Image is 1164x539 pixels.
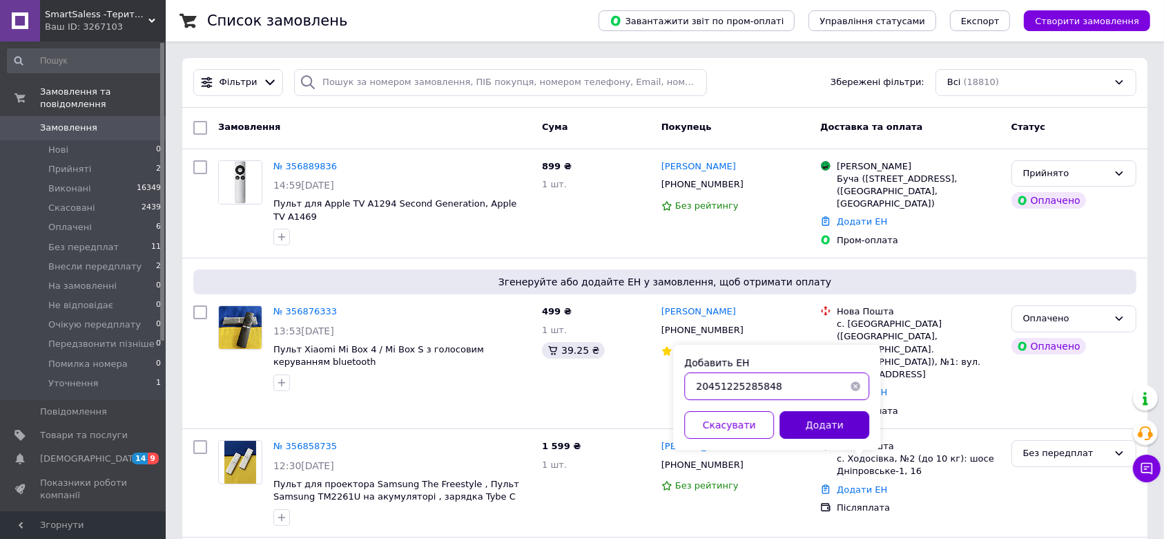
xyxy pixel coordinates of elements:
div: Нова Пошта [837,305,1000,318]
span: 6 [156,221,161,234]
span: (18810) [964,77,1000,87]
span: 12:30[DATE] [273,460,334,471]
button: Управління статусами [808,10,936,31]
span: Статус [1011,122,1046,132]
span: 14:59[DATE] [273,180,334,191]
span: Без передплат [48,241,119,254]
div: [PHONE_NUMBER] [659,321,746,339]
div: с. Ходосівка, №2 (до 10 кг): шосе Дніпровське-1, 16 [837,453,1000,477]
span: 899 ₴ [542,161,572,171]
span: Без рейтингу [675,200,739,211]
a: Фото товару [218,160,262,205]
a: № 356876333 [273,306,337,316]
a: № 356858735 [273,441,337,451]
div: [PHONE_NUMBER] [659,176,746,193]
img: Фото товару [219,161,262,204]
span: SmartSaless -Територія розумних продажів. Інтернет магазин електроніки та товарів для відпочінку [45,8,148,21]
span: 0 [156,299,161,312]
div: [PHONE_NUMBER] [659,456,746,474]
span: 1 [156,377,161,390]
button: Експорт [950,10,1011,31]
div: Прийнято [1023,167,1108,181]
span: Передзвонити пізніше [48,338,155,350]
span: 14 [132,453,148,464]
span: Доставка та оплата [820,122,922,132]
div: Буча ([STREET_ADDRESS], ([GEOGRAPHIC_DATA], [GEOGRAPHIC_DATA]) [837,173,1000,211]
span: Скасовані [48,202,95,214]
div: с. [GEOGRAPHIC_DATA] ([GEOGRAPHIC_DATA], [GEOGRAPHIC_DATA]. [GEOGRAPHIC_DATA]), №1: вул. [STREET_... [837,318,1000,381]
a: Фото товару [218,440,262,484]
span: 499 ₴ [542,306,572,316]
div: Пром-оплата [837,234,1000,247]
span: Замовлення та повідомлення [40,86,166,111]
span: 1 шт. [542,325,567,335]
span: Нові [48,144,68,156]
span: Покупець [661,122,712,132]
button: Завантажити звіт по пром-оплаті [599,10,795,31]
span: Завантажити звіт по пром-оплаті [610,15,784,27]
span: Повідомлення [40,406,107,418]
span: Оплачені [48,221,92,234]
span: Внесли передплату [48,261,142,273]
a: [PERSON_NAME] [661,305,736,319]
img: Фото товару [224,441,257,484]
span: 9 [148,453,159,464]
span: Замовлення [40,122,97,134]
span: Очікую передплату [48,319,141,331]
span: Управління статусами [819,16,925,26]
span: 0 [156,144,161,156]
span: Помилка номера [48,358,128,370]
div: Післяплата [837,502,1000,514]
div: Оплачено [1011,192,1086,209]
span: Прийняті [48,163,91,176]
button: Додати [779,411,869,439]
span: Уточнення [48,377,98,390]
div: Без передплат [1023,446,1108,461]
span: Без рейтингу [675,480,739,491]
div: Ваш ID: 3267103 [45,21,166,33]
span: Показники роботи компанії [40,477,128,502]
label: Добавить ЕН [684,357,749,368]
span: Не відповідає [48,299,113,312]
input: Пошук за номером замовлення, ПІБ покупця, номером телефону, Email, номером накладної [294,69,707,96]
span: На замовленні [48,280,117,292]
span: Збережені фільтри: [831,76,924,89]
span: 13:53[DATE] [273,325,334,337]
span: Cума [542,122,568,132]
span: 0 [156,358,161,370]
img: Фото товару [219,306,262,349]
a: Пульт Xiaomi Mi Box 4 / Mi Box S з голосовим керуванням bluetooth [273,344,484,368]
button: Створити замовлення [1024,10,1150,31]
button: Скасувати [684,411,774,439]
a: [PERSON_NAME] [661,440,736,453]
span: Виконані [48,182,91,195]
a: Створити замовлення [1010,15,1150,26]
div: Пром-оплата [837,405,1000,417]
span: 0 [156,338,161,350]
button: Чат з покупцем [1133,455,1161,482]
span: 2439 [142,202,161,214]
a: Додати ЕН [837,216,887,227]
div: [PERSON_NAME] [837,160,1000,173]
a: № 356889836 [273,161,337,171]
a: [PERSON_NAME] [661,160,736,173]
span: Створити замовлення [1035,16,1139,26]
span: Фільтри [220,76,258,89]
span: Згенеруйте або додайте ЕН у замовлення, щоб отримати оплату [199,275,1131,289]
span: [DEMOGRAPHIC_DATA] [40,453,142,465]
a: Додати ЕН [837,484,887,495]
span: Всі [947,76,961,89]
span: 2 [156,163,161,176]
span: Товари та послуги [40,429,128,442]
div: 39.25 ₴ [542,342,605,359]
span: 1 шт. [542,460,567,470]
span: Замовлення [218,122,280,132]
span: 1 шт. [542,179,567,189]
a: Пульт для Apple TV A1294 Second Generation, Apple TV A1469 [273,198,516,222]
div: Оплачено [1011,338,1086,354]
span: 2 [156,261,161,273]
a: Пульт для проектора Samsung The Freestyle , Пульт Samsung TM2261U на акумуляторі , зарядка Tybe С [273,479,519,502]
